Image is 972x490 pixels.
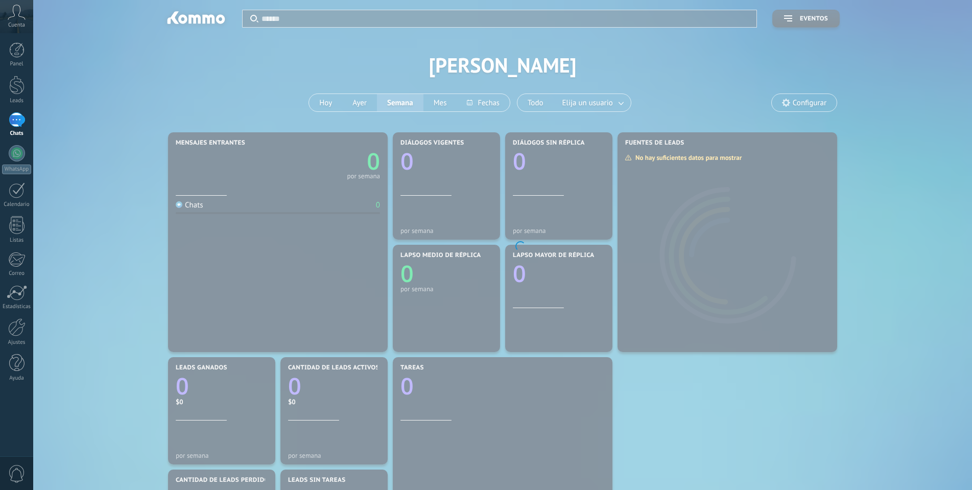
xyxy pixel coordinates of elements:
div: Calendario [2,201,32,208]
div: Correo [2,270,32,277]
div: Chats [2,130,32,137]
div: Ajustes [2,339,32,346]
div: Listas [2,237,32,244]
div: Leads [2,98,32,104]
div: Panel [2,61,32,67]
span: Cuenta [8,22,25,29]
div: Ayuda [2,375,32,382]
div: Estadísticas [2,304,32,310]
div: WhatsApp [2,165,31,174]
